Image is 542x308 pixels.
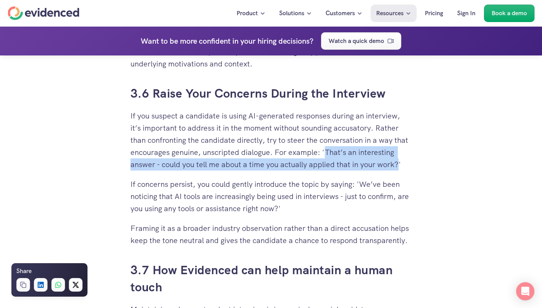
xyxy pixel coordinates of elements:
[419,5,449,22] a: Pricing
[457,8,475,18] p: Sign In
[516,282,534,300] div: Open Intercom Messenger
[130,222,412,246] p: Framing it as a broader industry observation rather than a direct accusation helps keep the tone ...
[329,36,384,46] p: Watch a quick demo
[130,85,386,101] a: 3.6 Raise Your Concerns During the Interview
[491,8,527,18] p: Book a demo
[130,110,412,171] p: If you suspect a candidate is using AI-generated responses during an interview, it’s important to...
[451,5,481,22] a: Sign In
[130,262,396,295] a: 3.7 How Evidenced can help maintain a human touch
[376,8,404,18] p: Resources
[130,178,412,215] p: If concerns persist, you could gently introduce the topic by saying: 'We’ve been noticing that AI...
[321,32,401,50] a: Watch a quick demo
[484,5,534,22] a: Book a demo
[326,8,355,18] p: Customers
[8,6,79,20] a: Home
[237,8,258,18] p: Product
[130,46,412,70] p: Make sure to look for specificity in answers and gently probe candidates for underlying motivatio...
[141,35,313,47] h4: Want to be more confident in your hiring decisions?
[279,8,304,18] p: Solutions
[425,8,443,18] p: Pricing
[16,266,32,276] h6: Share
